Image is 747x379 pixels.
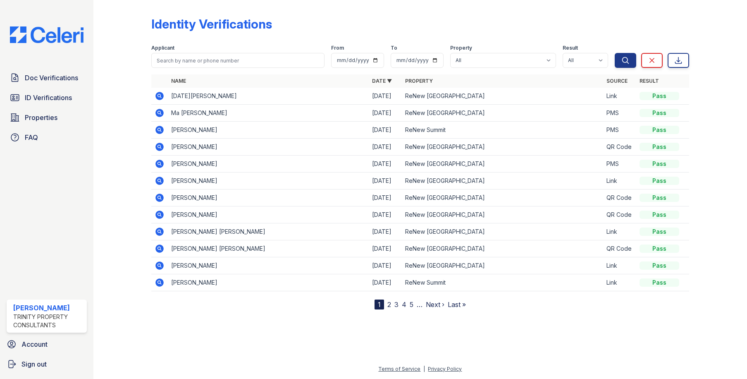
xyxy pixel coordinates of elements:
td: ReNew [GEOGRAPHIC_DATA] [402,156,603,173]
a: 5 [410,300,413,309]
td: Ma [PERSON_NAME] [168,105,369,122]
td: [DATE] [369,240,402,257]
a: Properties [7,109,87,126]
div: Pass [640,109,679,117]
label: To [391,45,397,51]
td: [DATE] [369,88,402,105]
td: [DATE] [369,206,402,223]
span: … [417,300,422,309]
td: ReNew [GEOGRAPHIC_DATA] [402,257,603,274]
span: ID Verifications [25,93,72,103]
td: [PERSON_NAME] [168,274,369,291]
td: Link [603,173,636,189]
a: Account [3,336,90,353]
span: FAQ [25,132,38,142]
td: [PERSON_NAME] [168,173,369,189]
a: ID Verifications [7,89,87,106]
td: [DATE] [369,223,402,240]
a: 2 [387,300,391,309]
label: From [331,45,344,51]
td: ReNew [GEOGRAPHIC_DATA] [402,223,603,240]
td: [PERSON_NAME] [168,189,369,206]
td: ReNew [GEOGRAPHIC_DATA] [402,173,603,189]
td: ReNew Summit [402,274,603,291]
td: Link [603,88,636,105]
span: Properties [25,113,57,122]
div: Pass [640,143,679,151]
a: Privacy Policy [428,366,462,372]
span: Doc Verifications [25,73,78,83]
div: Pass [640,245,679,253]
td: ReNew Summit [402,122,603,139]
td: Link [603,274,636,291]
td: QR Code [603,240,636,257]
div: Pass [640,126,679,134]
div: Identity Verifications [151,17,272,31]
td: QR Code [603,189,636,206]
td: [PERSON_NAME] [168,156,369,173]
td: [DATE] [369,173,402,189]
a: Last » [448,300,466,309]
div: Pass [640,194,679,202]
td: ReNew [GEOGRAPHIC_DATA] [402,206,603,223]
td: [DATE] [369,189,402,206]
a: Doc Verifications [7,70,87,86]
td: [PERSON_NAME] [168,122,369,139]
td: [PERSON_NAME] [PERSON_NAME] [168,223,369,240]
div: Pass [640,92,679,100]
td: ReNew [GEOGRAPHIC_DATA] [402,189,603,206]
td: QR Code [603,206,636,223]
td: ReNew [GEOGRAPHIC_DATA] [402,105,603,122]
a: Date ▼ [372,78,392,84]
span: Sign out [21,359,47,369]
td: ReNew [GEOGRAPHIC_DATA] [402,88,603,105]
a: Result [640,78,659,84]
td: [DATE][PERSON_NAME] [168,88,369,105]
td: Link [603,257,636,274]
label: Applicant [151,45,174,51]
td: QR Code [603,139,636,156]
td: [DATE] [369,122,402,139]
td: ReNew [GEOGRAPHIC_DATA] [402,240,603,257]
div: Pass [640,177,679,185]
div: Trinity Property Consultants [13,313,84,329]
td: [PERSON_NAME] [168,206,369,223]
div: Pass [640,261,679,270]
td: Link [603,223,636,240]
div: Pass [640,278,679,287]
td: [PERSON_NAME] [PERSON_NAME] [168,240,369,257]
a: Name [171,78,186,84]
a: Next › [426,300,444,309]
td: PMS [603,122,636,139]
a: Source [606,78,628,84]
a: 3 [394,300,399,309]
td: [DATE] [369,156,402,173]
div: Pass [640,211,679,219]
a: FAQ [7,129,87,146]
span: Account [21,339,48,349]
a: 4 [402,300,406,309]
a: Sign out [3,356,90,372]
td: [DATE] [369,139,402,156]
td: ReNew [GEOGRAPHIC_DATA] [402,139,603,156]
td: [PERSON_NAME] [168,139,369,156]
td: [DATE] [369,274,402,291]
input: Search by name or phone number [151,53,324,68]
td: PMS [603,105,636,122]
div: [PERSON_NAME] [13,303,84,313]
div: 1 [375,300,384,309]
td: PMS [603,156,636,173]
label: Property [450,45,472,51]
td: [PERSON_NAME] [168,257,369,274]
td: [DATE] [369,257,402,274]
label: Result [563,45,578,51]
a: Property [405,78,433,84]
div: | [423,366,425,372]
div: Pass [640,160,679,168]
div: Pass [640,228,679,236]
td: [DATE] [369,105,402,122]
img: CE_Logo_Blue-a8612792a0a2168367f1c8372b55b34899dd931a85d93a1a3d3e32e68fde9ad4.png [3,26,90,43]
a: Terms of Service [378,366,420,372]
